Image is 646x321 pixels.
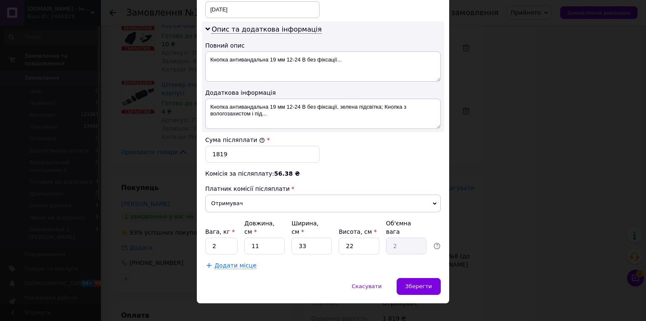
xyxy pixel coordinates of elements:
[205,228,235,235] label: Вага, кг
[205,169,441,178] div: Комісія за післяплату:
[205,88,441,97] div: Додаткова інформація
[352,283,381,289] span: Скасувати
[291,220,318,235] label: Ширина, см
[405,283,432,289] span: Зберегти
[205,136,265,143] label: Сума післяплати
[214,262,257,269] span: Додати місце
[212,25,322,34] span: Опис та додаткова інформація
[205,195,441,212] span: Отримувач
[205,185,290,192] span: Платник комісії післяплати
[339,228,376,235] label: Висота, см
[205,99,441,129] textarea: Кнопка антивандальна 19 мм 12-24 В без фіксації, зелена підсвітка; Кнопка з вологозахистом і під...
[205,51,441,82] textarea: Кнопка антивандальна 19 мм 12-24 В без фіксації...
[274,170,300,177] span: 56.38 ₴
[244,220,275,235] label: Довжина, см
[205,41,441,50] div: Повний опис
[386,219,426,236] div: Об'ємна вага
